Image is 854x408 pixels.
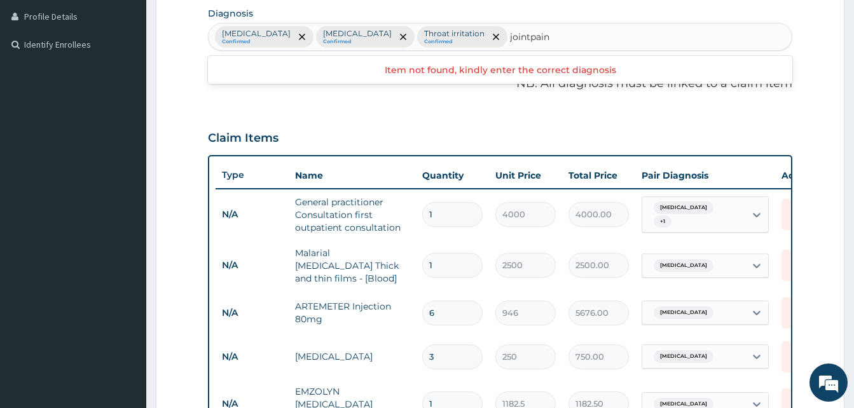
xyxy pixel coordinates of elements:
[296,31,308,43] span: remove selection option
[24,64,52,95] img: d_794563401_company_1708531726252_794563401
[289,294,416,332] td: ARTEMETER Injection 80mg
[289,189,416,240] td: General practitioner Consultation first outpatient consultation
[222,39,291,45] small: Confirmed
[397,31,409,43] span: remove selection option
[490,31,502,43] span: remove selection option
[289,344,416,369] td: [MEDICAL_DATA]
[6,273,242,317] textarea: Type your message and hit 'Enter'
[323,39,392,45] small: Confirmed
[289,163,416,188] th: Name
[416,163,489,188] th: Quantity
[216,254,289,277] td: N/A
[775,163,839,188] th: Actions
[289,240,416,291] td: Malarial [MEDICAL_DATA] Thick and thin films - [Blood]
[424,39,485,45] small: Confirmed
[208,132,279,146] h3: Claim Items
[489,163,562,188] th: Unit Price
[216,163,289,187] th: Type
[216,203,289,226] td: N/A
[66,71,214,88] div: Chat with us now
[654,306,713,319] span: [MEDICAL_DATA]
[323,29,392,39] p: [MEDICAL_DATA]
[216,345,289,369] td: N/A
[74,123,176,251] span: We're online!
[654,215,671,228] span: + 1
[424,29,485,39] p: Throat irritation
[208,7,253,20] label: Diagnosis
[209,6,239,37] div: Minimize live chat window
[654,350,713,363] span: [MEDICAL_DATA]
[635,163,775,188] th: Pair Diagnosis
[562,163,635,188] th: Total Price
[222,29,291,39] p: [MEDICAL_DATA]
[654,201,713,214] span: [MEDICAL_DATA]
[216,301,289,325] td: N/A
[208,58,792,81] div: Item not found, kindly enter the correct diagnosis
[654,259,713,272] span: [MEDICAL_DATA]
